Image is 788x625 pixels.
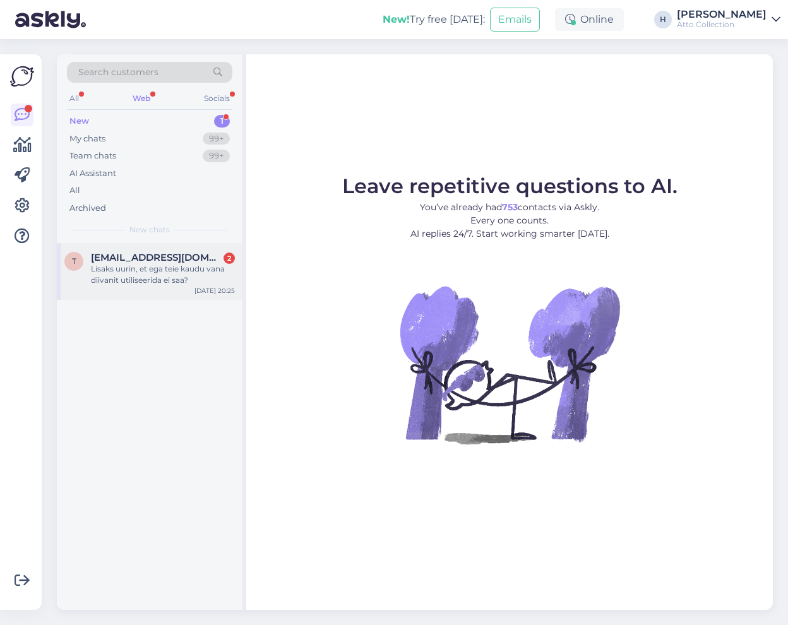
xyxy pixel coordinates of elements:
[69,133,105,145] div: My chats
[10,64,34,88] img: Askly Logo
[654,11,672,28] div: H
[502,201,518,213] b: 753
[91,252,222,263] span: triin.idavain@gmail.com
[342,201,678,241] p: You’ve already had contacts via Askly. Every one counts. AI replies 24/7. Start working smarter [...
[214,115,230,128] div: 1
[677,9,780,30] a: [PERSON_NAME]Atto Collection
[69,150,116,162] div: Team chats
[194,286,235,295] div: [DATE] 20:25
[130,90,153,107] div: Web
[69,167,116,180] div: AI Assistant
[78,66,158,79] span: Search customers
[677,9,767,20] div: [PERSON_NAME]
[383,13,410,25] b: New!
[490,8,540,32] button: Emails
[69,115,89,128] div: New
[383,12,485,27] div: Try free [DATE]:
[342,174,678,198] span: Leave repetitive questions to AI.
[203,150,230,162] div: 99+
[67,90,81,107] div: All
[69,202,106,215] div: Archived
[677,20,767,30] div: Atto Collection
[72,256,76,266] span: t
[203,133,230,145] div: 99+
[201,90,232,107] div: Socials
[129,224,170,235] span: New chats
[555,8,624,31] div: Online
[69,184,80,197] div: All
[91,263,235,286] div: Lisaks uurin, et ega teie kaudu vana diivanit utiliseerida ei saa?
[224,253,235,264] div: 2
[396,251,623,478] img: No Chat active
